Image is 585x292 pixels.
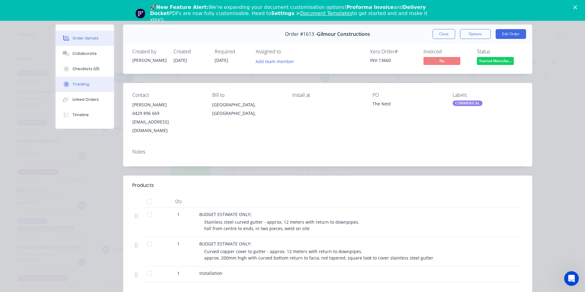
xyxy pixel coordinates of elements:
div: 🚀 We're expanding your document customisation options! and PDFs are now fully customisable. Head ... [150,4,440,23]
span: BUDGET ESTIMATE ONLY: [199,241,252,247]
div: [GEOGRAPHIC_DATA], [GEOGRAPHIC_DATA], [212,100,283,118]
span: Started Manufac... [477,57,514,65]
button: Linked Orders [56,92,114,107]
span: [DATE] [174,57,187,63]
div: PO [372,92,443,98]
button: Collaborate [56,46,114,61]
div: [EMAIL_ADDRESS][DOMAIN_NAME] [132,118,203,135]
span: 1 [177,270,180,276]
div: [PERSON_NAME] [132,57,166,63]
button: Timeline [56,107,114,123]
span: 1 [177,211,180,218]
span: No [423,57,460,65]
button: Checklists 0/0 [56,61,114,77]
div: [PERSON_NAME] [132,100,203,109]
div: Bill to [212,92,283,98]
span: Stainless steel curved gutter - approx. 12 meters with return to downpipes. Fall from centre to e... [204,219,359,231]
div: Contact [132,92,203,98]
div: INV-13660 [370,57,416,63]
div: Status [477,49,523,55]
div: Tracking [72,82,89,87]
div: Invoiced [423,49,470,55]
div: [PERSON_NAME]0429 896 669[EMAIL_ADDRESS][DOMAIN_NAME] [132,100,203,135]
span: [DATE] [215,57,228,63]
div: Order details [72,36,99,41]
div: Install at [292,92,363,98]
button: Order details [56,31,114,46]
span: Installation [199,270,222,276]
div: Labels [453,92,523,98]
div: Created [174,49,207,55]
span: BUDGET ESTIMATE ONLY; [199,211,252,217]
div: [GEOGRAPHIC_DATA], [GEOGRAPHIC_DATA], [212,100,283,120]
div: 0429 896 669 [132,109,203,118]
b: Delivery Docket [150,4,426,16]
div: Created by [132,49,166,55]
button: Add team member [256,57,298,65]
b: Proforma Invoice [346,4,394,10]
a: Document Templates [300,10,352,16]
div: The Nest [372,100,443,109]
button: Add team member [252,57,297,65]
span: Order #1613 - [285,31,317,37]
div: Qty [160,195,197,207]
iframe: Intercom live chat [564,271,579,286]
img: Profile image for Team [135,9,145,18]
div: Linked Orders [72,97,99,102]
span: 1 [177,241,180,247]
div: Timeline [72,112,89,118]
div: Notes [132,149,523,155]
div: Checklists 0/0 [72,66,99,72]
button: Started Manufac... [477,57,514,66]
div: COMMERICAL [453,100,482,106]
b: Settings > [271,10,352,16]
div: Products [132,182,154,189]
button: Tracking [56,77,114,92]
div: Collaborate [72,51,97,56]
span: Curved copper cover to gutter - approx. 12 meters with return to downpipes. approx. 200mm high wi... [204,248,433,261]
b: New Feature Alert: [156,4,209,10]
button: Edit Order [496,29,526,39]
div: Assigned to [256,49,317,55]
button: Options [460,29,491,39]
div: Required [215,49,248,55]
button: Close [433,29,455,39]
div: Close [573,6,579,9]
div: Xero Order # [370,49,416,55]
span: Gilmour Constructions [317,31,370,37]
